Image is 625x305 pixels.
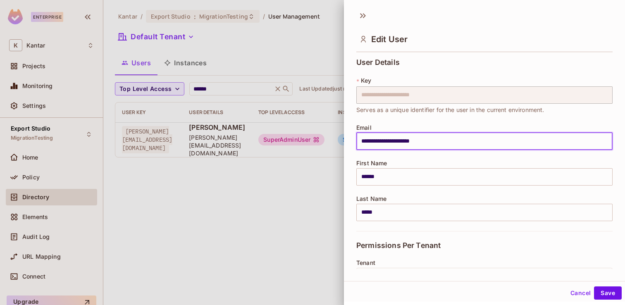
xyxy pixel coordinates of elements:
[356,124,372,131] span: Email
[356,160,387,167] span: First Name
[567,286,594,300] button: Cancel
[356,260,375,266] span: Tenant
[594,286,622,300] button: Save
[356,58,400,67] span: User Details
[361,77,371,84] span: Key
[356,195,386,202] span: Last Name
[356,268,613,285] button: default
[356,241,441,250] span: Permissions Per Tenant
[371,34,408,44] span: Edit User
[356,105,544,114] span: Serves as a unique identifier for the user in the current environment.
